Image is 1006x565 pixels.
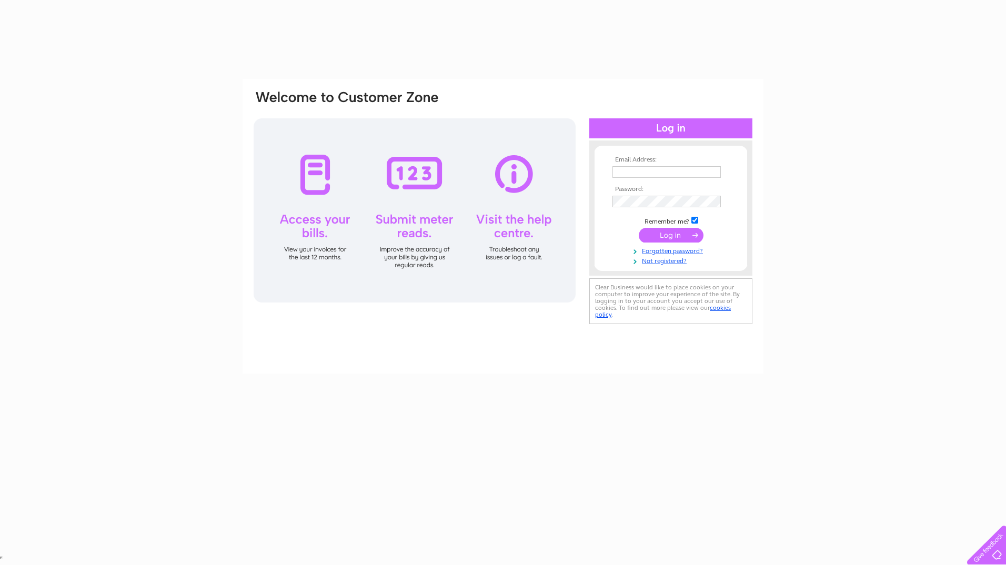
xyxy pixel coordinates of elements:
div: Clear Business would like to place cookies on your computer to improve your experience of the sit... [589,278,752,324]
a: Not registered? [612,255,732,265]
a: cookies policy [595,304,731,318]
th: Password: [610,186,732,193]
th: Email Address: [610,156,732,164]
td: Remember me? [610,215,732,226]
a: Forgotten password? [612,245,732,255]
input: Submit [639,228,703,243]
